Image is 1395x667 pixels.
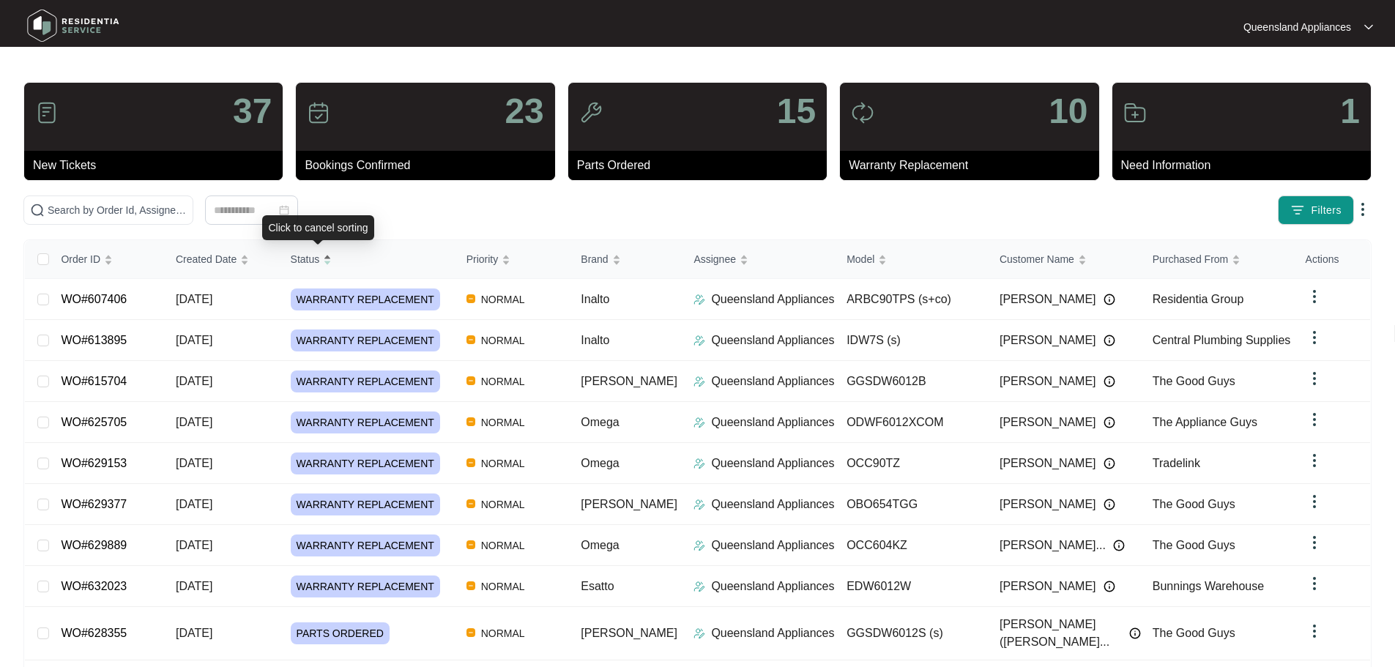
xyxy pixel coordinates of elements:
[48,202,187,218] input: Search by Order Id, Assignee Name, Customer Name, Brand and Model
[176,293,212,305] span: [DATE]
[1364,23,1373,31] img: dropdown arrow
[1153,251,1228,267] span: Purchased From
[1000,578,1096,595] span: [PERSON_NAME]
[1153,334,1291,346] span: Central Plumbing Supplies
[711,496,834,513] p: Queensland Appliances
[711,414,834,431] p: Queensland Appliances
[475,291,531,308] span: NORMAL
[291,370,440,392] span: WARRANTY REPLACEMENT
[1294,240,1370,279] th: Actions
[291,622,390,644] span: PARTS ORDERED
[176,416,212,428] span: [DATE]
[1000,251,1074,267] span: Customer Name
[682,240,835,279] th: Assignee
[693,335,705,346] img: Assigner Icon
[291,493,440,515] span: WARRANTY REPLACEMENT
[291,329,440,351] span: WARRANTY REPLACEMENT
[581,293,609,305] span: Inalto
[1129,627,1141,639] img: Info icon
[1153,457,1200,469] span: Tradelink
[579,101,603,124] img: icon
[1153,498,1235,510] span: The Good Guys
[849,157,1098,174] p: Warranty Replacement
[711,625,834,642] p: Queensland Appliances
[835,607,988,660] td: GGSDW6012S (s)
[1153,293,1244,305] span: Residentia Group
[176,334,212,346] span: [DATE]
[35,101,59,124] img: icon
[61,457,127,469] a: WO#629153
[61,627,127,639] a: WO#628355
[1000,414,1096,431] span: [PERSON_NAME]
[466,540,475,549] img: Vercel Logo
[835,240,988,279] th: Model
[1354,201,1372,218] img: dropdown arrow
[1243,20,1351,34] p: Queensland Appliances
[475,537,531,554] span: NORMAL
[233,94,272,129] p: 37
[61,498,127,510] a: WO#629377
[176,627,212,639] span: [DATE]
[1104,458,1115,469] img: Info icon
[1000,332,1096,349] span: [PERSON_NAME]
[581,539,619,551] span: Omega
[61,251,100,267] span: Order ID
[693,417,705,428] img: Assigner Icon
[581,416,619,428] span: Omega
[475,496,531,513] span: NORMAL
[1290,203,1305,217] img: filter icon
[1123,101,1147,124] img: icon
[1153,627,1235,639] span: The Good Guys
[581,251,608,267] span: Brand
[307,101,330,124] img: icon
[1153,375,1235,387] span: The Good Guys
[835,320,988,361] td: IDW7S (s)
[711,332,834,349] p: Queensland Appliances
[164,240,279,279] th: Created Date
[835,443,988,484] td: OCC90TZ
[466,294,475,303] img: Vercel Logo
[1000,291,1096,308] span: [PERSON_NAME]
[455,240,570,279] th: Priority
[61,293,127,305] a: WO#607406
[693,627,705,639] img: Assigner Icon
[1000,373,1096,390] span: [PERSON_NAME]
[61,334,127,346] a: WO#613895
[1340,94,1360,129] p: 1
[1104,335,1115,346] img: Info icon
[475,373,531,390] span: NORMAL
[577,157,827,174] p: Parts Ordered
[835,566,988,607] td: EDW6012W
[693,458,705,469] img: Assigner Icon
[1121,157,1371,174] p: Need Information
[176,251,237,267] span: Created Date
[1153,580,1264,592] span: Bunnings Warehouse
[466,335,475,344] img: Vercel Logo
[475,578,531,595] span: NORMAL
[466,628,475,637] img: Vercel Logo
[291,452,440,474] span: WARRANTY REPLACEMENT
[581,580,614,592] span: Esatto
[291,411,440,433] span: WARRANTY REPLACEMENT
[305,157,554,174] p: Bookings Confirmed
[1104,294,1115,305] img: Info icon
[1049,94,1087,129] p: 10
[711,578,834,595] p: Queensland Appliances
[61,375,127,387] a: WO#615704
[1306,493,1323,510] img: dropdown arrow
[1306,534,1323,551] img: dropdown arrow
[1306,329,1323,346] img: dropdown arrow
[176,457,212,469] span: [DATE]
[466,581,475,590] img: Vercel Logo
[711,455,834,472] p: Queensland Appliances
[988,240,1141,279] th: Customer Name
[291,251,320,267] span: Status
[711,373,834,390] p: Queensland Appliances
[835,525,988,566] td: OCC604KZ
[1113,540,1125,551] img: Info icon
[851,101,874,124] img: icon
[475,414,531,431] span: NORMAL
[466,376,475,385] img: Vercel Logo
[1104,499,1115,510] img: Info icon
[1306,452,1323,469] img: dropdown arrow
